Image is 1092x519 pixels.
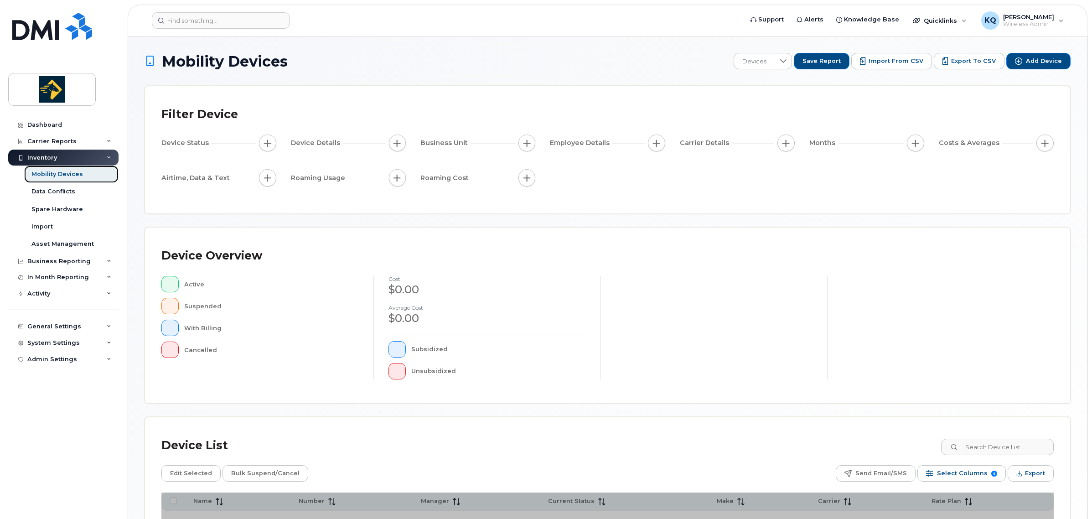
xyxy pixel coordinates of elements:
button: Save Report [794,53,849,69]
div: Suspended [184,298,359,314]
span: Costs & Averages [939,138,1002,148]
button: Add Device [1006,53,1071,69]
h4: Average cost [388,305,585,311]
button: Export [1008,465,1054,482]
span: Roaming Cost [420,173,471,183]
div: Device Overview [161,244,262,268]
div: Unsubsidized [411,363,586,379]
span: Send Email/SMS [855,467,907,480]
span: Select Columns [937,467,988,480]
span: Device Status [161,138,212,148]
span: Save Report [802,57,841,65]
button: Send Email/SMS [836,465,916,482]
h4: cost [388,276,585,282]
span: Roaming Usage [291,173,348,183]
div: Device List [161,434,228,457]
button: Select Columns 9 [917,465,1006,482]
input: Search Device List ... [941,439,1054,455]
span: Add Device [1026,57,1062,65]
span: Export [1025,467,1045,480]
div: $0.00 [388,282,585,297]
span: Mobility Devices [162,53,288,69]
span: Bulk Suspend/Cancel [231,467,300,480]
span: 9 [991,471,997,477]
span: Months [809,138,838,148]
span: Device Details [291,138,343,148]
span: Export to CSV [951,57,996,65]
span: Carrier Details [680,138,732,148]
span: Import from CSV [869,57,923,65]
span: Airtime, Data & Text [161,173,233,183]
span: Employee Details [550,138,612,148]
div: Active [184,276,359,292]
span: Business Unit [420,138,471,148]
div: Subsidized [411,341,586,358]
button: Import from CSV [851,53,932,69]
div: With Billing [184,320,359,336]
span: Edit Selected [170,467,212,480]
div: $0.00 [388,311,585,326]
button: Bulk Suspend/Cancel [223,465,308,482]
div: Cancelled [184,342,359,358]
button: Edit Selected [161,465,221,482]
span: Devices [734,53,775,70]
div: Filter Device [161,103,238,126]
button: Export to CSV [934,53,1004,69]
